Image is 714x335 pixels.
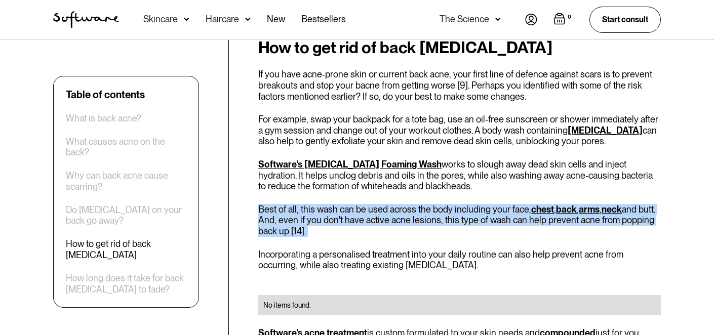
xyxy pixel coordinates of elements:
[206,14,239,24] div: Haircare
[66,113,141,124] a: What is back acne?
[258,69,661,102] p: If you have acne-prone skin or current back acne, your first line of defence against scars is to ...
[579,204,600,215] a: arms
[258,249,661,271] p: Incorporating a personalised treatment into your daily routine can also help prevent acne from oc...
[263,300,656,310] div: No items found.
[566,13,573,22] div: 0
[53,11,119,28] a: home
[440,14,489,24] div: The Science
[495,14,501,24] img: arrow down
[589,7,661,32] a: Start consult
[66,89,145,101] div: Table of contents
[556,204,577,215] a: back
[66,273,186,295] a: How long does it take for back [MEDICAL_DATA] to fade?
[258,204,661,237] p: Best of all, this wash can be used across the body including your face, , , , and butt. And, even...
[258,114,661,147] p: For example, swap your backpack for a tote bag, use an oil-free sunscreen or shower immediately a...
[531,204,554,215] a: chest
[66,136,186,158] a: What causes acne on the back?
[53,11,119,28] img: Software Logo
[258,159,442,170] a: Software's [MEDICAL_DATA] Foaming Wash
[184,14,189,24] img: arrow down
[258,38,661,57] h2: How to get rid of back [MEDICAL_DATA]
[553,13,573,27] a: Open empty cart
[258,159,661,192] p: works to slough away dead skin cells and inject hydration. It helps unclog debris and oils in the...
[143,14,178,24] div: Skincare
[602,204,622,215] a: neck
[66,239,186,261] a: How to get rid of back [MEDICAL_DATA]
[568,125,643,136] a: [MEDICAL_DATA]
[66,171,186,192] a: Why can back acne cause scarring?
[245,14,251,24] img: arrow down
[66,204,186,226] a: Do [MEDICAL_DATA] on your back go away?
